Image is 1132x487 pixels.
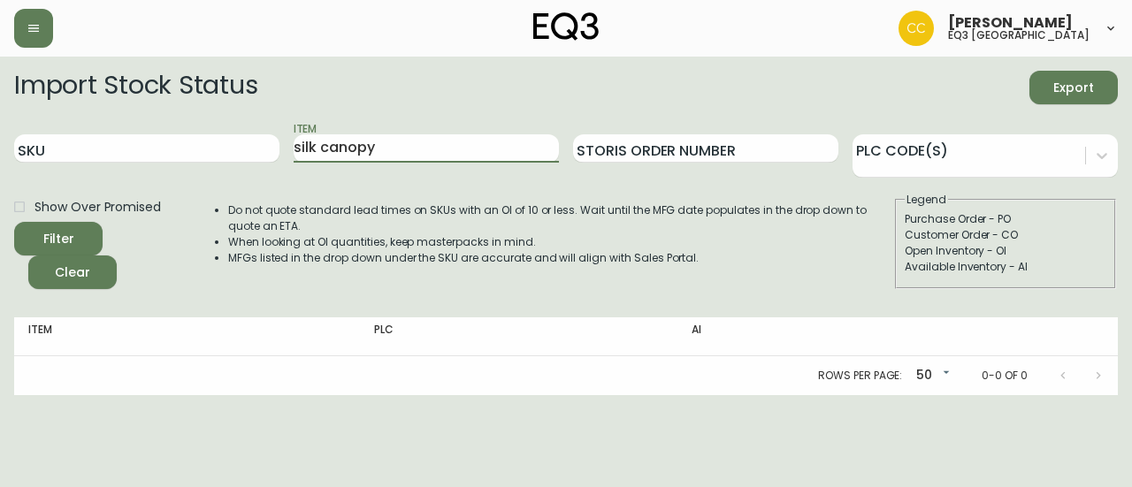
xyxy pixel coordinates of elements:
[28,255,117,289] button: Clear
[1029,71,1118,104] button: Export
[34,198,161,217] span: Show Over Promised
[360,317,677,356] th: PLC
[905,259,1106,275] div: Available Inventory - AI
[948,30,1090,41] h5: eq3 [GEOGRAPHIC_DATA]
[677,317,929,356] th: AI
[982,368,1028,384] p: 0-0 of 0
[905,211,1106,227] div: Purchase Order - PO
[905,227,1106,243] div: Customer Order - CO
[14,71,257,104] h2: Import Stock Status
[228,202,893,234] li: Do not quote standard lead times on SKUs with an OI of 10 or less. Wait until the MFG date popula...
[14,222,103,255] button: Filter
[228,250,893,266] li: MFGs listed in the drop down under the SKU are accurate and will align with Sales Portal.
[948,16,1073,30] span: [PERSON_NAME]
[909,361,953,391] div: 50
[905,243,1106,259] div: Open Inventory - OI
[1044,77,1104,99] span: Export
[14,317,360,356] th: Item
[228,234,893,250] li: When looking at OI quantities, keep masterpacks in mind.
[905,192,948,208] legend: Legend
[533,12,599,41] img: logo
[42,262,103,284] span: Clear
[818,368,902,384] p: Rows per page:
[899,11,934,46] img: e5ae74ce19ac3445ee91f352311dd8f4
[43,228,74,250] div: Filter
